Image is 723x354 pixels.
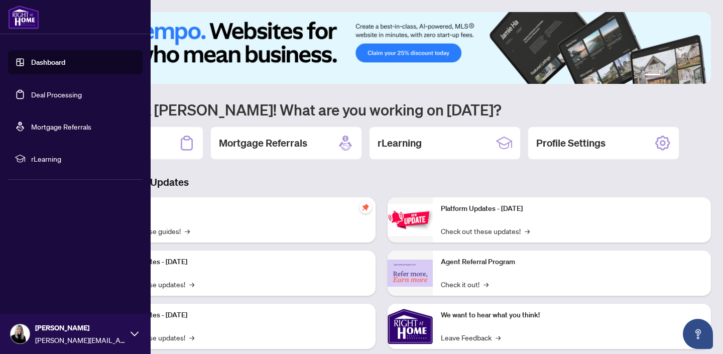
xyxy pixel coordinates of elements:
button: 1 [645,74,661,78]
span: → [189,279,194,290]
a: Check out these updates!→ [441,225,530,237]
img: Slide 0 [52,12,711,84]
h2: Mortgage Referrals [219,136,307,150]
p: Platform Updates - [DATE] [105,310,368,321]
img: Agent Referral Program [388,260,433,287]
h2: Profile Settings [536,136,606,150]
span: → [525,225,530,237]
button: 5 [689,74,693,78]
h2: rLearning [378,136,422,150]
img: We want to hear what you think! [388,304,433,349]
button: 3 [673,74,677,78]
a: Leave Feedback→ [441,332,501,343]
a: Mortgage Referrals [31,122,91,131]
img: logo [8,5,39,29]
p: Agent Referral Program [441,257,703,268]
a: Deal Processing [31,90,82,99]
button: 2 [665,74,669,78]
span: [PERSON_NAME][EMAIL_ADDRESS][DOMAIN_NAME] [35,334,126,345]
button: 4 [681,74,685,78]
p: Self-Help [105,203,368,214]
span: → [189,332,194,343]
button: 6 [697,74,701,78]
img: Platform Updates - June 23, 2025 [388,204,433,235]
p: Platform Updates - [DATE] [105,257,368,268]
h3: Brokerage & Industry Updates [52,175,711,189]
span: → [496,332,501,343]
img: Profile Icon [11,324,30,343]
h1: Welcome back [PERSON_NAME]! What are you working on [DATE]? [52,100,711,119]
span: pushpin [359,201,372,213]
span: [PERSON_NAME] [35,322,126,333]
span: rLearning [31,153,136,164]
p: Platform Updates - [DATE] [441,203,703,214]
span: → [484,279,489,290]
a: Check it out!→ [441,279,489,290]
a: Dashboard [31,58,65,67]
p: We want to hear what you think! [441,310,703,321]
span: → [185,225,190,237]
button: Open asap [683,319,713,349]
